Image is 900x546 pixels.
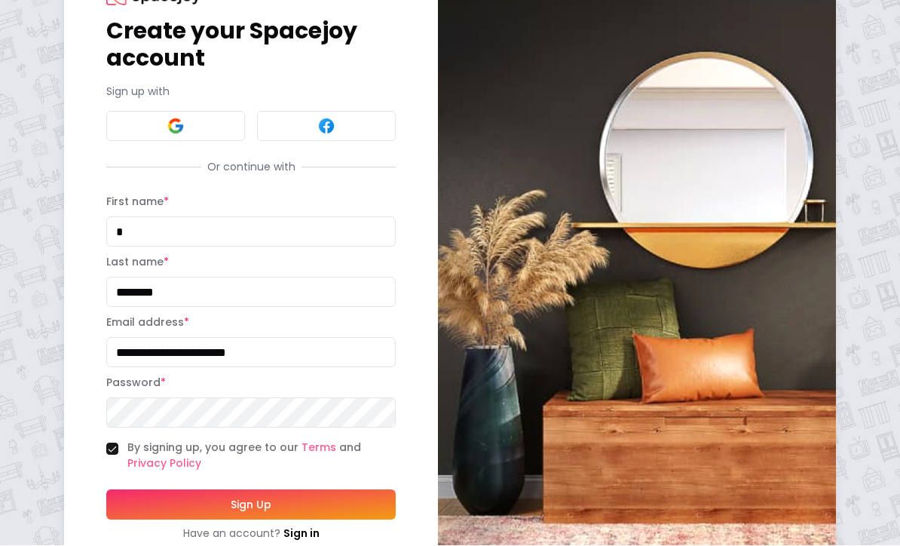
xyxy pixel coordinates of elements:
a: Terms [302,440,336,456]
label: Password [106,376,166,391]
img: Facebook signin [317,118,335,136]
a: Sign in [283,526,320,541]
label: Email address [106,315,189,330]
span: Or continue with [201,160,302,175]
label: Last name [106,255,169,270]
h1: Create your Spacejoy account [106,18,396,72]
button: Sign Up [106,490,396,520]
label: By signing up, you agree to our and [127,440,396,472]
label: First name [106,195,169,210]
p: Sign up with [106,84,396,100]
a: Privacy Policy [127,456,201,471]
img: Google signin [167,118,185,136]
div: Have an account? [106,526,396,541]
